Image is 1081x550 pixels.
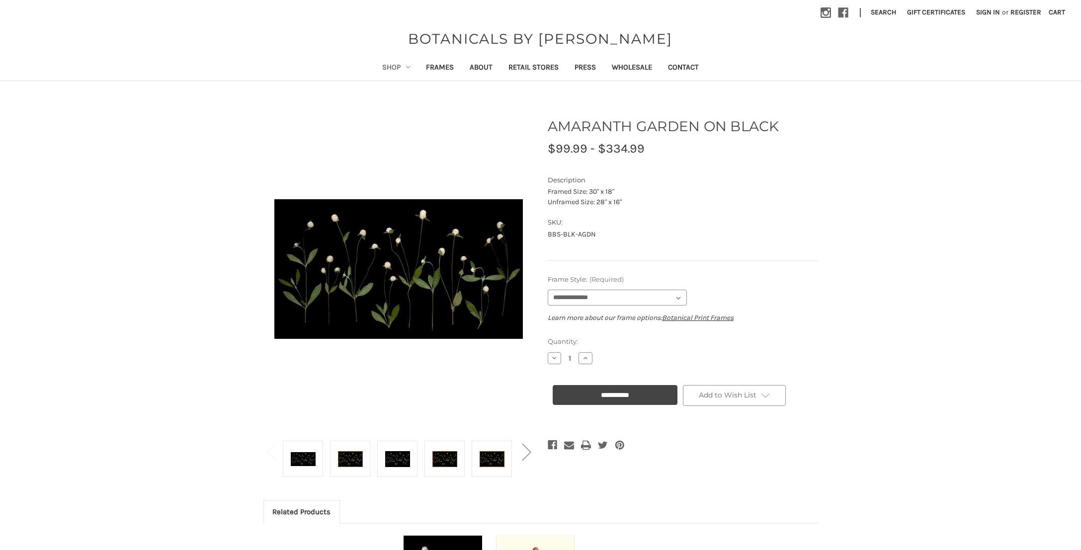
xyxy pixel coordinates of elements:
[581,438,591,452] a: Print
[291,442,316,475] img: Unframed
[548,229,818,239] dd: BBS-BLK-AGDN
[567,56,604,80] a: Press
[261,436,281,467] button: Go to slide 2 of 2
[699,391,756,399] span: Add to Wish List
[548,337,818,347] label: Quantity:
[548,218,816,228] dt: SKU:
[683,385,786,406] a: Add to Wish List
[462,56,500,80] a: About
[418,56,462,80] a: Frames
[516,436,536,467] button: Go to slide 2 of 2
[385,442,410,475] img: Black Frame
[548,141,645,156] span: $99.99 - $334.99
[548,275,818,285] label: Frame Style:
[374,56,418,80] a: Shop
[604,56,660,80] a: Wholesale
[1049,8,1065,16] span: Cart
[1001,7,1009,17] span: or
[548,313,818,323] p: Learn more about our frame options:
[589,275,624,283] small: (Required)
[548,175,816,185] dt: Description
[522,467,531,468] span: Go to slide 2 of 2
[500,56,567,80] a: Retail Stores
[274,105,523,433] img: Unframed
[662,314,734,322] a: Botanical Print Frames
[480,442,504,475] img: Gold Bamboo Frame
[403,28,677,49] a: BOTANICALS BY [PERSON_NAME]
[548,186,818,207] p: Framed Size: 30" x 18" Unframed Size: 28" x 16"
[660,56,707,80] a: Contact
[548,116,818,137] h1: AMARANTH GARDEN ON BLACK
[266,467,275,468] span: Go to slide 2 of 2
[338,442,363,475] img: Antique Gold Frame
[432,442,457,475] img: Burlewood Frame
[855,5,865,21] li: |
[264,501,340,523] a: Related Products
